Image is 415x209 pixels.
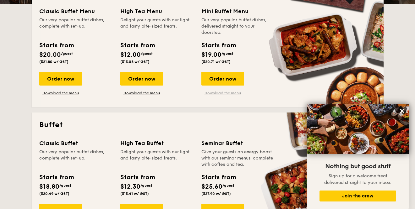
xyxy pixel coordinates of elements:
[201,91,244,96] a: Download the menu
[201,72,244,86] div: Order now
[325,163,390,170] span: Nothing but good stuff
[120,7,194,16] div: High Tea Menu
[39,149,113,168] div: Our very popular buffet dishes, complete with set-up.
[39,120,376,130] h2: Buffet
[39,60,68,64] span: ($21.80 w/ GST)
[59,183,71,188] span: /guest
[201,191,231,196] span: ($27.90 w/ GST)
[120,60,150,64] span: ($13.08 w/ GST)
[39,51,61,59] span: $20.00
[39,191,69,196] span: ($20.49 w/ GST)
[319,191,396,201] button: Join the crew
[120,149,194,168] div: Delight your guests with our light and tasty bite-sized treats.
[201,139,275,148] div: Seminar Buffet
[120,72,163,86] div: Order now
[201,173,236,182] div: Starts from
[120,139,194,148] div: High Tea Buffet
[307,104,409,154] img: DSC07876-Edit02-Large.jpeg
[201,51,221,59] span: $19.00
[201,149,275,168] div: Give your guests an energy boost with our seminar menus, complete with coffee and tea.
[201,7,275,16] div: Mini Buffet Menu
[201,17,275,36] div: Our very popular buffet dishes, delivered straight to your doorstep.
[39,91,82,96] a: Download the menu
[324,173,391,185] span: Sign up for a welcome treat delivered straight to your inbox.
[201,183,222,191] span: $25.60
[39,41,74,50] div: Starts from
[120,183,140,191] span: $12.30
[120,17,194,36] div: Delight your guests with our light and tasty bite-sized treats.
[141,51,153,56] span: /guest
[39,72,82,86] div: Order now
[222,183,234,188] span: /guest
[120,41,155,50] div: Starts from
[120,191,149,196] span: ($13.41 w/ GST)
[39,17,113,36] div: Our very popular buffet dishes, complete with set-up.
[120,51,141,59] span: $12.00
[221,51,233,56] span: /guest
[201,41,236,50] div: Starts from
[120,91,163,96] a: Download the menu
[39,183,59,191] span: $18.80
[39,173,74,182] div: Starts from
[201,60,231,64] span: ($20.71 w/ GST)
[61,51,73,56] span: /guest
[120,173,155,182] div: Starts from
[39,139,113,148] div: Classic Buffet
[39,7,113,16] div: Classic Buffet Menu
[140,183,152,188] span: /guest
[397,106,407,116] button: Close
